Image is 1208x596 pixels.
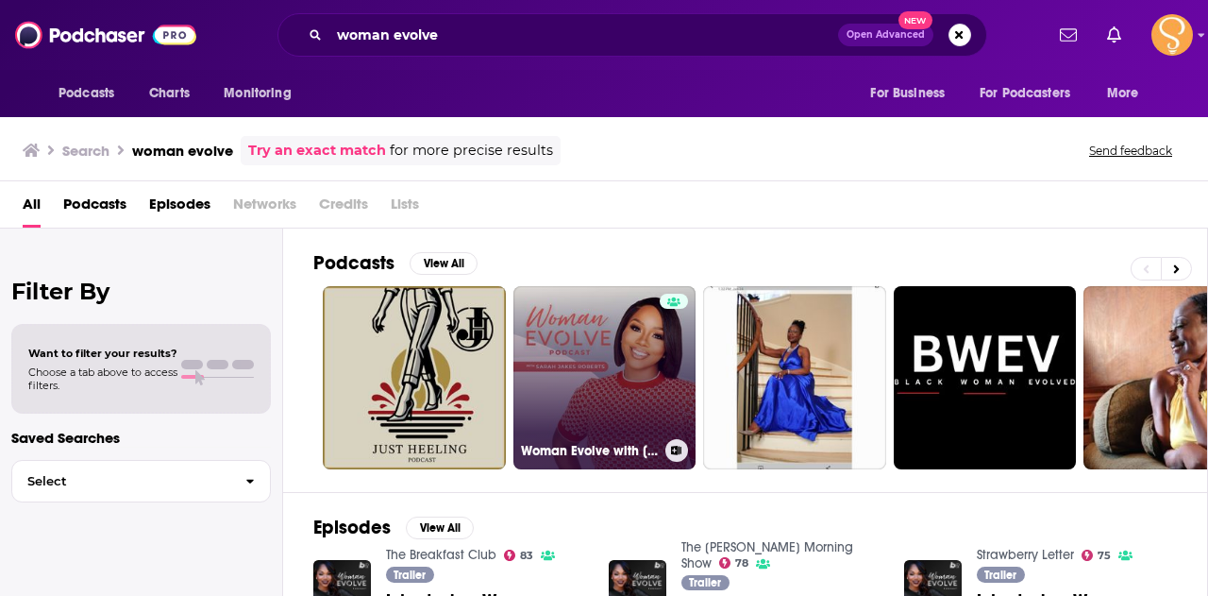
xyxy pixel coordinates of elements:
span: Podcasts [59,80,114,107]
a: EpisodesView All [313,516,474,539]
button: Send feedback [1083,143,1178,159]
img: User Profile [1151,14,1193,56]
span: Trailer [984,570,1016,581]
h2: Filter By [11,278,271,305]
span: Select [12,475,230,487]
h2: Podcasts [313,251,394,275]
button: Show profile menu [1151,14,1193,56]
span: Lists [391,189,419,228]
h3: Search [62,142,109,160]
a: PodcastsView All [313,251,478,275]
a: Episodes [149,189,210,228]
div: Search podcasts, credits, & more... [277,13,987,57]
button: open menu [45,76,139,111]
span: Trailer [394,570,426,581]
span: 83 [520,552,533,560]
a: Strawberry Letter [977,547,1074,563]
button: open menu [1094,76,1163,111]
h2: Episodes [313,516,391,539]
button: View All [410,252,478,275]
a: 78 [719,557,749,569]
a: Woman Evolve with [PERSON_NAME] [PERSON_NAME] [513,286,696,469]
span: Open Advanced [847,30,925,40]
span: Trailer [689,577,721,588]
button: View All [406,517,474,539]
span: 75 [1098,552,1111,560]
img: Podchaser - Follow, Share and Rate Podcasts [15,17,196,53]
span: Want to filter your results? [28,347,177,360]
span: For Business [870,80,945,107]
a: Podcasts [63,189,126,228]
span: Monitoring [224,80,291,107]
span: New [898,11,932,29]
a: The Steve Harvey Morning Show [681,539,853,571]
button: open menu [857,76,968,111]
a: All [23,189,41,228]
span: Credits [319,189,368,228]
h3: Woman Evolve with [PERSON_NAME] [PERSON_NAME] [521,443,658,459]
a: 83 [504,550,534,561]
a: 75 [1082,550,1112,561]
button: Select [11,460,271,502]
span: Logged in as RebeccaAtkinson [1151,14,1193,56]
button: open menu [967,76,1098,111]
p: Saved Searches [11,429,271,447]
a: Charts [137,76,201,111]
span: 78 [735,559,748,568]
span: Networks [233,189,296,228]
span: Charts [149,80,190,107]
button: Open AdvancedNew [838,24,933,46]
a: The Breakfast Club [386,547,496,563]
h3: woman evolve [132,142,233,160]
span: For Podcasters [980,80,1070,107]
span: for more precise results [390,140,553,162]
span: Choose a tab above to access filters. [28,366,177,392]
a: Show notifications dropdown [1052,19,1084,51]
input: Search podcasts, credits, & more... [329,20,838,50]
a: Try an exact match [248,140,386,162]
span: More [1107,80,1139,107]
button: open menu [210,76,315,111]
a: Show notifications dropdown [1099,19,1129,51]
